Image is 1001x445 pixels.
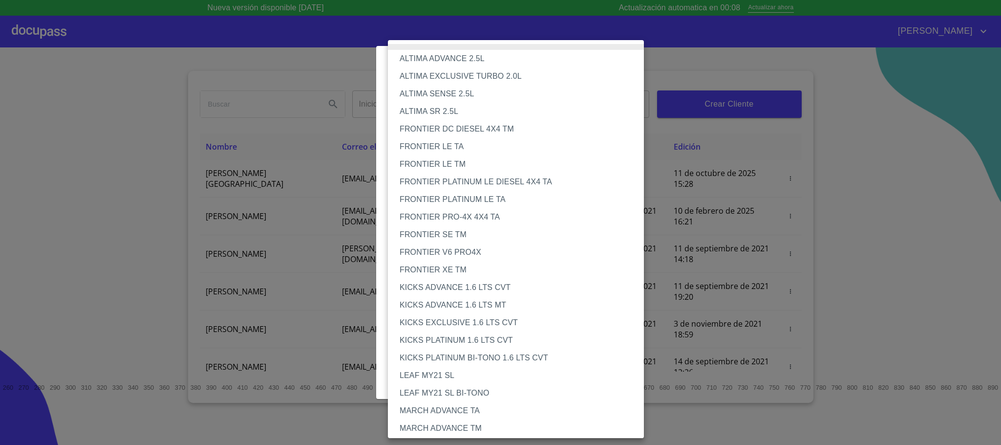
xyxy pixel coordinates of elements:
[388,156,655,173] li: FRONTIER LE TM
[388,420,655,437] li: MARCH ADVANCE TM
[388,85,655,103] li: ALTIMA SENSE 2.5L
[388,173,655,191] li: FRONTIER PLATINUM LE DIESEL 4X4 TA
[388,103,655,120] li: ALTIMA SR 2.5L
[388,367,655,384] li: LEAF MY21 SL
[388,296,655,314] li: KICKS ADVANCE 1.6 LTS MT
[388,120,655,138] li: FRONTIER DC DIESEL 4X4 TM
[388,67,655,85] li: ALTIMA EXCLUSIVE TURBO 2.0L
[388,314,655,332] li: KICKS EXCLUSIVE 1.6 LTS CVT
[388,402,655,420] li: MARCH ADVANCE TA
[388,50,655,67] li: ALTIMA ADVANCE 2.5L
[388,244,655,261] li: FRONTIER V6 PRO4X
[388,208,655,226] li: FRONTIER PRO-4X 4X4 TA
[388,191,655,208] li: FRONTIER PLATINUM LE TA
[388,349,655,367] li: KICKS PLATINUM BI-TONO 1.6 LTS CVT
[388,138,655,156] li: FRONTIER LE TA
[388,279,655,296] li: KICKS ADVANCE 1.6 LTS CVT
[388,261,655,279] li: FRONTIER XE TM
[388,332,655,349] li: KICKS PLATINUM 1.6 LTS CVT
[388,384,655,402] li: LEAF MY21 SL BI-TONO
[388,226,655,244] li: FRONTIER SE TM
